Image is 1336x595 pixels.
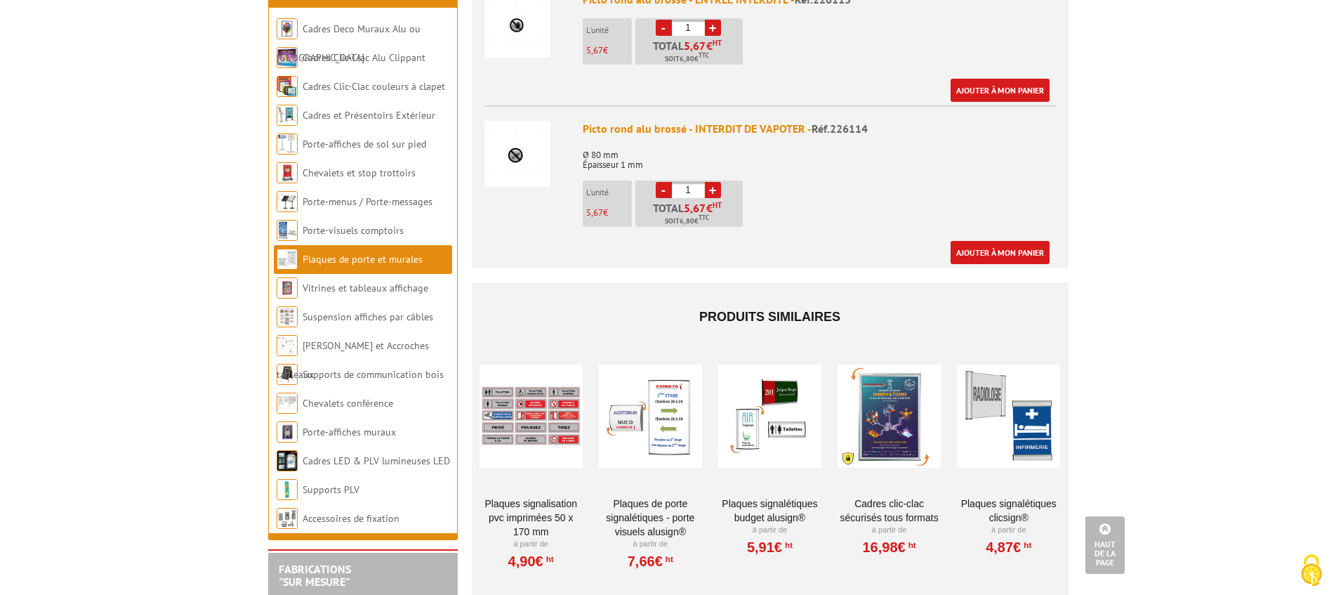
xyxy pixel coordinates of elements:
[277,393,298,414] img: Chevalets conférence
[303,109,435,122] a: Cadres et Présentoirs Extérieur
[277,76,298,97] img: Cadres Clic-Clac couleurs à clapet
[639,40,743,65] p: Total
[639,202,743,227] p: Total
[303,195,432,208] a: Porte-menus / Porte-messages
[277,335,298,356] img: Cimaises et Accroches tableaux
[957,497,1060,525] a: Plaques signalétiques ClicSign®
[277,479,298,500] img: Supports PLV
[586,188,632,197] p: L'unité
[1085,516,1125,574] a: Haut de la page
[705,182,721,198] a: +
[1287,547,1336,595] button: Cookies (fenêtre modale)
[718,525,821,536] p: À partir de
[586,25,632,35] p: L'unité
[277,450,298,471] img: Cadres LED & PLV lumineuses LED
[277,421,298,443] img: Porte-affiches muraux
[663,554,673,564] sup: HT
[277,508,298,529] img: Accessoires de fixation
[656,20,672,36] a: -
[951,79,1050,102] a: Ajouter à mon panier
[303,426,396,438] a: Porte-affiches muraux
[699,310,840,324] span: Produits similaires
[277,133,298,155] img: Porte-affiches de sol sur pied
[279,562,351,589] a: FABRICATIONS"Sur Mesure"
[277,249,298,270] img: Plaques de porte et murales
[277,162,298,183] img: Chevalets et stop trottoirs
[812,122,868,136] span: Réf.226114
[705,20,721,36] a: +
[957,525,1060,536] p: À partir de
[699,51,709,59] sup: TTC
[684,202,706,214] span: 5,67
[862,543,915,551] a: 16,98€HT
[713,200,722,210] sup: HT
[303,166,416,179] a: Chevalets et stop trottoirs
[599,539,702,550] p: À partir de
[303,282,428,294] a: Vitrines et tableaux affichage
[699,214,709,221] sup: TTC
[303,224,404,237] a: Porte-visuels comptoirs
[684,40,706,51] span: 5,67
[303,310,433,323] a: Suspension affiches par câbles
[277,191,298,212] img: Porte-menus / Porte-messages
[277,306,298,327] img: Suspension affiches par câbles
[303,397,393,410] a: Chevalets conférence
[303,455,450,467] a: Cadres LED & PLV lumineuses LED
[484,121,550,187] img: Picto rond alu brossé - INTERDIT DE VAPOTER
[838,497,941,525] a: Cadres Clic-Clac Sécurisés Tous formats
[747,543,793,551] a: 5,91€HT
[680,216,694,227] span: 6,80
[656,182,672,198] a: -
[586,46,632,55] p: €
[277,22,421,64] a: Cadres Deco Muraux Alu ou [GEOGRAPHIC_DATA]
[277,339,429,381] a: [PERSON_NAME] et Accroches tableaux
[706,40,713,51] span: €
[599,497,702,539] a: Plaques de porte signalétiques - Porte Visuels AluSign®
[303,138,426,150] a: Porte-affiches de sol sur pied
[583,140,1056,170] p: Ø 80 mm Épaisseur 1 mm
[508,557,554,565] a: 4,90€HT
[586,208,632,218] p: €
[277,277,298,299] img: Vitrines et tableaux affichage
[479,497,583,539] a: Plaques signalisation PVC imprimées 50 x 170 mm
[906,540,916,550] sup: HT
[277,220,298,241] img: Porte-visuels comptoirs
[303,253,423,266] a: Plaques de porte et murales
[303,51,425,64] a: Cadres Clic-Clac Alu Clippant
[782,540,793,550] sup: HT
[1021,540,1031,550] sup: HT
[277,18,298,39] img: Cadres Deco Muraux Alu ou Bois
[628,557,673,565] a: 7,66€HT
[665,53,709,65] span: Soit €
[586,207,603,218] span: 5,67
[303,483,359,496] a: Supports PLV
[586,44,603,56] span: 5,67
[718,497,821,525] a: Plaques Signalétiques Budget AluSign®
[680,53,694,65] span: 6,80
[277,105,298,126] img: Cadres et Présentoirs Extérieur
[583,121,1056,137] div: Picto rond alu brossé - INTERDIT DE VAPOTER -
[1294,553,1329,588] img: Cookies (fenêtre modale)
[303,80,445,93] a: Cadres Clic-Clac couleurs à clapet
[665,216,709,227] span: Soit €
[838,525,941,536] p: À partir de
[986,543,1031,551] a: 4,87€HT
[479,539,583,550] p: À partir de
[303,368,444,381] a: Supports de communication bois
[706,202,713,214] span: €
[713,38,722,48] sup: HT
[951,241,1050,264] a: Ajouter à mon panier
[303,512,399,525] a: Accessoires de fixation
[543,554,554,564] sup: HT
